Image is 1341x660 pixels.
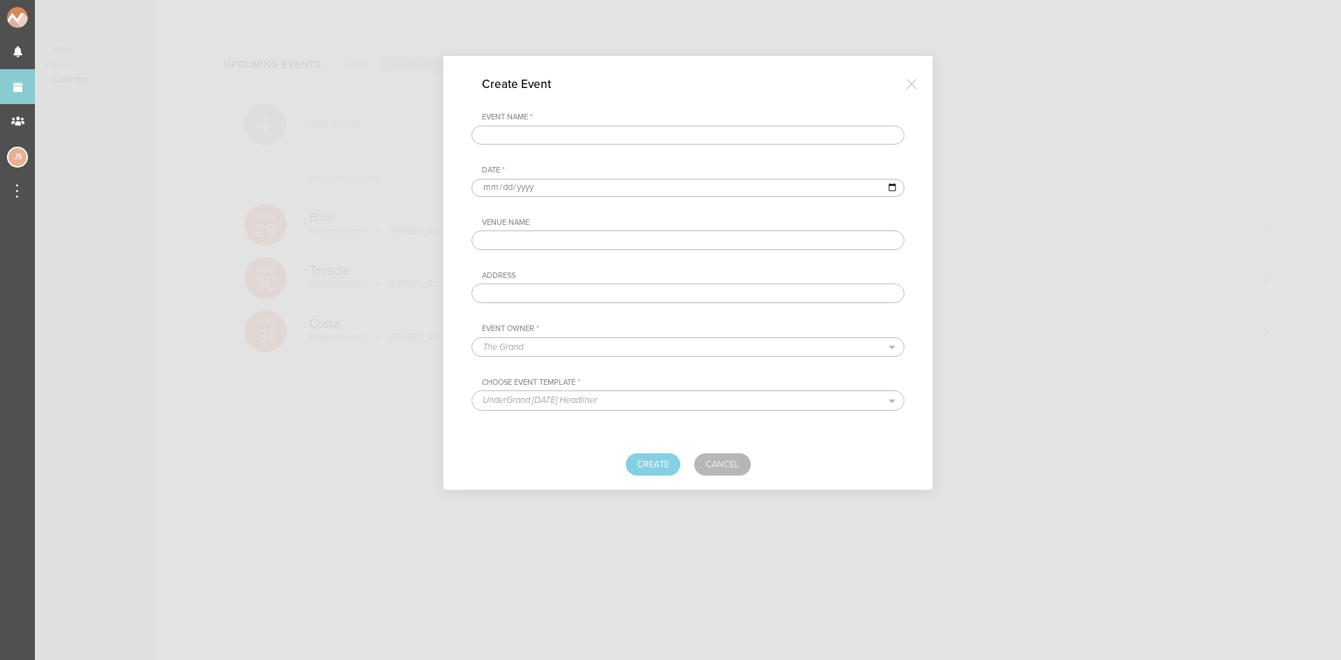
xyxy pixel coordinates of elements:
div: Event Name * [482,112,904,122]
a: Cancel [694,453,751,476]
div: Date * [482,166,904,175]
div: Event Owner * [482,324,904,334]
div: Venue Name [482,218,904,228]
div: Choose Event Template * [482,378,904,388]
div: Jessica Smith [7,147,28,168]
h4: Create Event [482,77,572,91]
button: Create [626,453,680,476]
div: Address [482,271,904,281]
img: NOMAD [7,7,86,28]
